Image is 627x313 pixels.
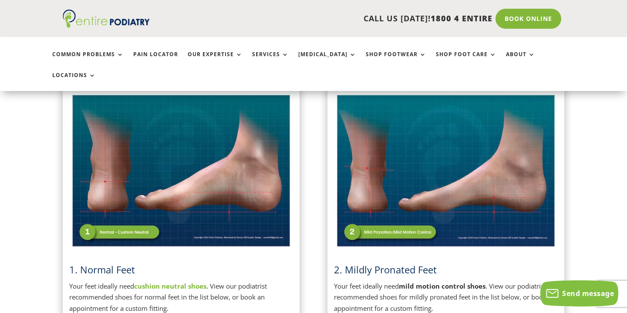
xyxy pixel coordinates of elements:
a: Entire Podiatry [63,21,150,30]
img: Normal Feet - View Podiatrist Recommended Cushion Neutral Shoes [69,92,293,250]
span: 1800 4 ENTIRE [431,13,492,24]
button: Send message [540,280,618,306]
a: Shop Foot Care [436,51,496,70]
a: 1. Normal Feet [69,263,135,276]
span: 2. Mildly Pronated Feet [334,263,437,276]
a: About [506,51,535,70]
span: Send message [562,289,614,298]
a: Our Expertise [188,51,243,70]
a: Services [252,51,289,70]
a: Pain Locator [133,51,178,70]
img: Mildly Pronated Feet - View Podiatrist Recommended Mild Motion Control Shoes [334,92,558,250]
p: CALL US [DATE]! [178,13,492,24]
a: Book Online [496,9,561,29]
a: cushion neutral shoes [134,282,206,290]
a: Shop Footwear [366,51,426,70]
a: Common Problems [52,51,124,70]
a: Locations [52,72,96,91]
strong: mild motion control shoes [399,282,485,290]
a: [MEDICAL_DATA] [298,51,356,70]
img: logo (1) [63,10,150,28]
